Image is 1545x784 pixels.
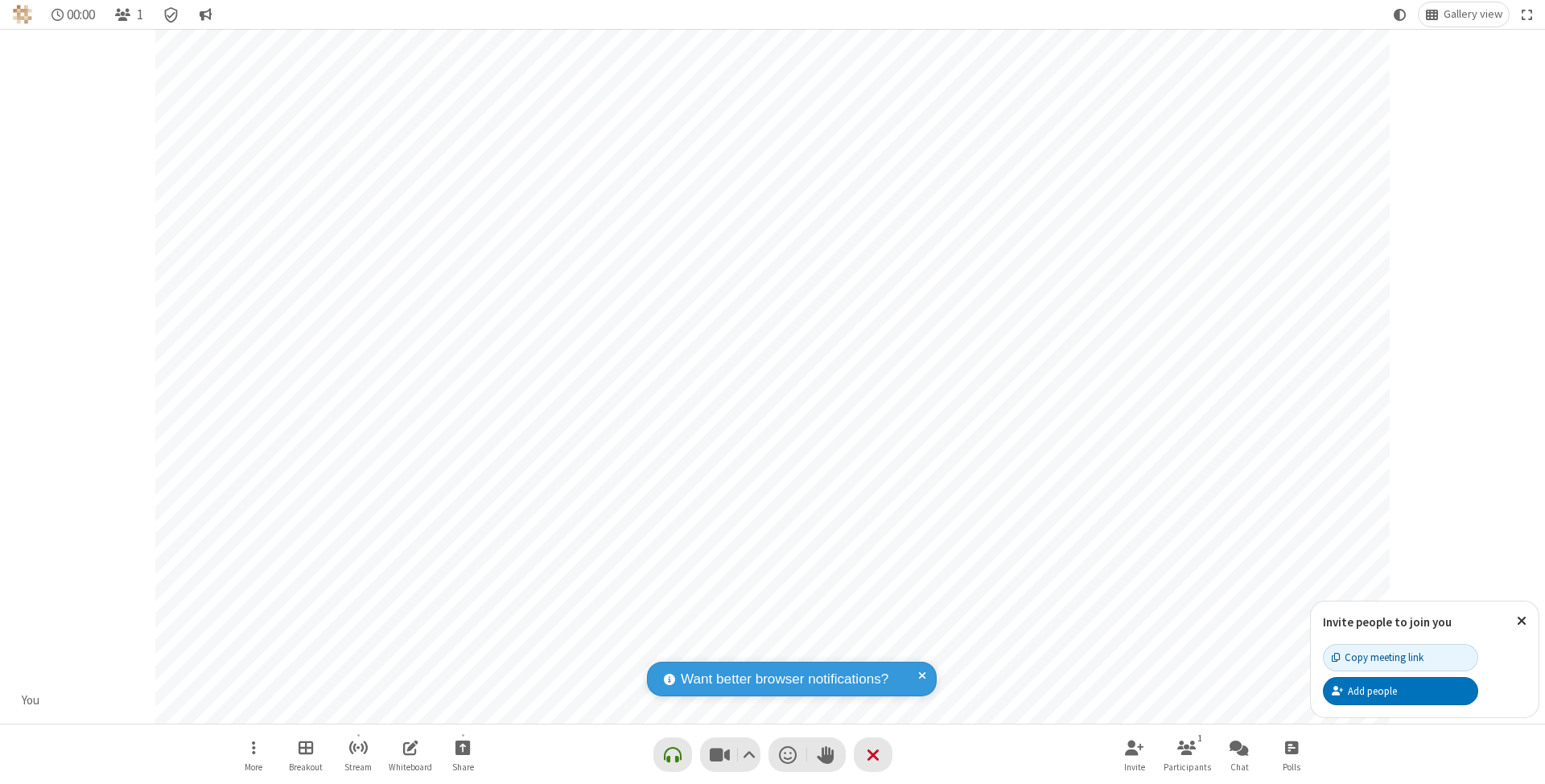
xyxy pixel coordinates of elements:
div: 1 [1193,731,1207,745]
span: Share [452,762,474,772]
button: Change layout [1419,2,1509,27]
button: Open chat [1215,732,1263,778]
button: Send a reaction [768,737,807,772]
span: Invite [1124,762,1145,772]
button: Open shared whiteboard [386,732,435,778]
span: Gallery view [1444,8,1502,21]
div: Copy meeting link [1332,650,1423,665]
button: Open participant list [1163,732,1211,778]
span: Stream [344,762,372,772]
span: Participants [1164,762,1211,772]
button: Start streaming [334,732,382,778]
div: Timer [45,2,102,27]
label: Invite people to join you [1323,614,1452,630]
button: Open participant list [108,2,150,27]
span: Polls [1283,762,1300,772]
span: 00:00 [67,7,95,23]
button: Add people [1323,677,1478,704]
button: Conversation [192,2,218,27]
span: Whiteboard [389,762,432,772]
button: Using system theme [1387,2,1413,27]
button: Fullscreen [1515,2,1539,27]
button: Video setting [738,737,760,772]
span: 1 [137,7,143,23]
img: QA Selenium DO NOT DELETE OR CHANGE [13,5,32,24]
button: Close popover [1505,601,1539,641]
div: Meeting details Encryption enabled [156,2,187,27]
button: Invite participants (⌘+Shift+I) [1110,732,1159,778]
button: Raise hand [807,737,846,772]
button: Copy meeting link [1323,644,1478,671]
button: Open menu [229,732,278,778]
div: You [16,692,46,710]
span: Breakout [289,762,323,772]
button: Start sharing [439,732,487,778]
span: More [245,762,262,772]
button: Manage Breakout Rooms [282,732,330,778]
button: Stop video (⌘+Shift+V) [700,737,760,772]
span: Want better browser notifications? [681,669,888,690]
button: Connect your audio [653,737,692,772]
button: Open poll [1267,732,1316,778]
span: Chat [1230,762,1249,772]
button: End or leave meeting [854,737,892,772]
